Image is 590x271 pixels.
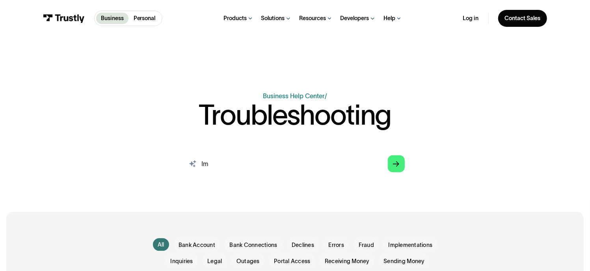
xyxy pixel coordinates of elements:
span: Bank Account [179,241,215,249]
div: Help [383,15,395,22]
div: Products [223,15,247,22]
p: Personal [134,14,156,22]
span: Fraud [359,241,374,249]
span: Outages [236,257,260,265]
span: Declines [292,241,314,249]
span: Implementations [389,241,433,249]
div: All [158,241,164,249]
form: Search [179,151,411,177]
img: Trustly Logo [43,14,85,23]
form: Email Form [143,237,447,268]
a: Business [96,13,128,24]
span: Receiving Money [325,257,369,265]
p: Business [101,14,124,22]
div: / [325,92,327,99]
h1: Troubleshooting [199,101,391,129]
a: Business Help Center [263,92,325,99]
div: Developers [341,15,369,22]
span: Inquiries [170,257,193,265]
input: search [179,151,411,177]
span: Errors [329,241,344,249]
a: Log in [463,15,479,22]
div: Contact Sales [505,15,541,22]
div: Solutions [261,15,285,22]
a: Contact Sales [498,10,547,27]
span: Legal [207,257,222,265]
span: Sending Money [383,257,424,265]
a: All [153,238,169,251]
span: Portal Access [274,257,310,265]
span: Bank Connections [230,241,277,249]
a: Personal [128,13,160,24]
div: Resources [299,15,326,22]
